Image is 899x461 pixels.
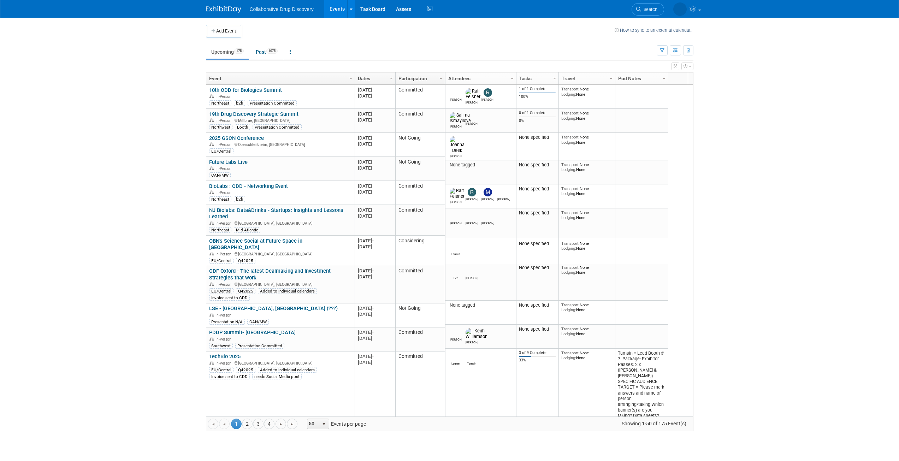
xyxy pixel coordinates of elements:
div: None None [561,210,612,220]
span: select [321,421,327,427]
a: Column Settings [508,72,516,83]
img: Lauren Kossy [452,352,460,361]
span: - [372,183,374,189]
span: Transport: [561,350,580,355]
div: Northwest [209,124,232,130]
a: Upcoming175 [206,45,249,59]
img: Lauren Kossy [452,243,460,251]
span: Lodging: [561,167,576,172]
div: Mitchell Buckley [481,196,494,201]
span: - [372,354,374,359]
span: Transport: [561,135,580,140]
span: - [372,306,374,311]
img: Ben Retamal [452,267,460,275]
span: In-Person [215,313,233,318]
span: In-Person [215,337,233,342]
div: None tagged [448,302,513,308]
td: Committed [395,109,445,133]
img: Phuong Tran [468,112,476,121]
span: Transport: [561,87,580,91]
span: In-Person [215,118,233,123]
div: Booth [235,124,250,130]
div: Invoice sent to CDD [209,374,250,379]
div: [GEOGRAPHIC_DATA], [GEOGRAPHIC_DATA] [209,220,351,226]
div: Added to individual calendars [258,367,317,373]
div: None specified [519,210,556,216]
div: [DATE] [358,244,392,250]
span: In-Person [215,221,233,226]
div: [DATE] [358,165,392,171]
span: 175 [234,48,244,54]
td: Not Going [395,133,445,157]
a: Go to the previous page [219,419,230,429]
img: In-Person Event [209,94,214,98]
img: In-Person Event [209,118,214,122]
div: 3 of 9 Complete [519,350,556,355]
span: - [372,87,374,93]
span: In-Person [215,282,233,287]
div: [DATE] [358,311,392,317]
div: Keith Williamson [466,339,478,344]
a: How to sync to an external calendar... [615,28,693,33]
div: Jeremy Shelley [450,220,462,225]
div: None tagged [448,162,513,168]
a: OBN's Science Social at Future Space in [GEOGRAPHIC_DATA] [209,238,302,251]
span: Lodging: [561,116,576,121]
img: Matthew Harris [484,212,492,220]
img: In-Person Event [209,221,214,225]
a: NJ Biolabs: Data&Drinks - Startups: Insights and Lessons Learned [209,207,343,220]
div: 0% [519,118,556,123]
img: Ryan Censullo [484,88,492,97]
span: Transport: [561,326,580,331]
span: Events per page [298,419,373,429]
span: In-Person [215,166,233,171]
div: b2h [234,100,245,106]
span: Column Settings [348,76,354,81]
div: [DATE] [358,359,392,365]
a: Column Settings [551,72,558,83]
div: [DATE] [358,159,392,165]
div: 0 of 1 Complete [519,111,556,116]
span: Column Settings [661,76,667,81]
div: [GEOGRAPHIC_DATA], [GEOGRAPHIC_DATA] [209,360,351,366]
div: Northeast [209,100,231,106]
div: Joanna Deek [450,153,462,158]
div: 1 of 1 Complete [519,87,556,91]
div: Tamsin Lamont [466,361,478,365]
span: In-Person [215,94,233,99]
div: Presentation Committed [235,343,284,349]
div: [DATE] [358,111,392,117]
div: Ralf Felsner [450,199,462,204]
a: Participation [398,72,440,84]
span: Lodging: [561,246,576,251]
div: Northeast [209,196,231,202]
span: Go to the next page [278,421,284,427]
div: None specified [519,326,556,332]
img: In-Person Event [209,252,214,255]
a: BioLabs : CDD - Networking Event [209,183,288,189]
img: In-Person Event [209,190,214,194]
div: None None [561,135,612,145]
div: Northeast [209,227,231,233]
span: - [372,330,374,335]
a: Future Labs Live [209,159,248,165]
td: Committed [395,266,445,303]
img: In-Person Event [209,282,214,286]
a: Column Settings [660,72,668,83]
a: CDF Oxford - The latest Dealmaking and Investment Strategies that work [209,268,331,281]
span: Lodging: [561,355,576,360]
span: - [372,111,374,117]
span: 1075 [266,48,278,54]
td: Considering [395,236,445,266]
span: Transport: [561,111,580,116]
div: EU/Central [209,258,233,264]
span: - [372,238,374,243]
a: Column Settings [347,72,355,83]
td: Committed [395,327,445,351]
span: In-Person [215,142,233,147]
span: 50 [307,419,319,429]
td: Not Going [395,303,445,327]
img: Keith Williamson [466,328,487,339]
td: Committed [395,85,445,109]
span: Lodging: [561,191,576,196]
